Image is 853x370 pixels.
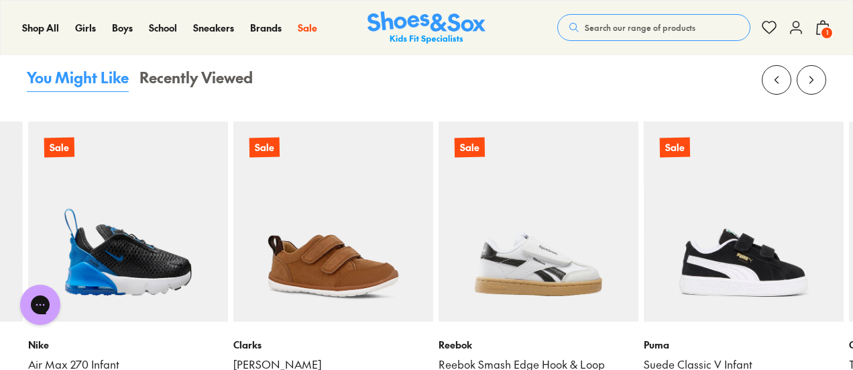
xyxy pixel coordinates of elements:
a: Girls [75,21,96,35]
p: Sale [660,138,690,158]
p: Sale [44,138,74,158]
p: Clarks [233,338,433,352]
span: Brands [250,21,282,34]
span: Shop All [22,21,59,34]
a: Shop All [22,21,59,35]
span: Sale [298,21,317,34]
span: Boys [112,21,133,34]
button: You Might Like [27,66,129,92]
a: Brands [250,21,282,35]
img: SNS_Logo_Responsive.svg [367,11,486,44]
p: Nike [28,338,228,352]
button: Recently Viewed [139,66,253,92]
p: Puma [644,338,844,352]
a: School [149,21,177,35]
p: Sale [249,138,280,158]
p: Reebok [439,338,638,352]
span: Sneakers [193,21,234,34]
p: Sale [455,138,485,158]
span: 1 [820,26,834,40]
span: Girls [75,21,96,34]
button: 1 [815,13,831,42]
span: Search our range of products [585,21,695,34]
a: Sale [298,21,317,35]
a: Sale [28,122,228,322]
a: Shoes & Sox [367,11,486,44]
a: Sneakers [193,21,234,35]
iframe: Gorgias live chat messenger [13,280,67,330]
button: Search our range of products [557,14,750,41]
a: Boys [112,21,133,35]
span: School [149,21,177,34]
